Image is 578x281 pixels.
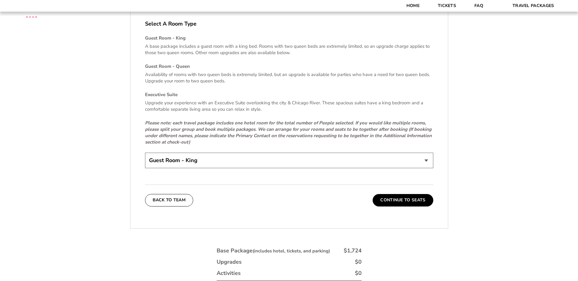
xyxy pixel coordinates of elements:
button: Back To Team [145,194,193,206]
p: Availability of rooms with two queen beds is extremely limited, but an upgrade is available for p... [145,71,433,84]
h4: Guest Room - King [145,35,433,41]
img: CBS Sports Thanksgiving Classic [18,3,45,29]
div: Activities [217,269,241,277]
small: (includes hotel, tickets, and parking) [253,248,330,254]
div: $0 [355,269,362,277]
p: A base package includes a guest room with a king bed. Rooms with two queen beds are extremely lim... [145,43,433,56]
h4: Executive Suite [145,92,433,98]
div: Base Package [217,247,330,255]
div: $0 [355,258,362,266]
h4: Guest Room - Queen [145,63,433,70]
em: Please note: each travel package includes one hotel room for the total number of People selected.... [145,120,432,145]
label: Select A Room Type [145,20,433,28]
div: Upgrades [217,258,242,266]
button: Continue To Seats [373,194,433,206]
p: Upgrade your experience with an Executive Suite overlooking the city & Chicago River. These spaci... [145,100,433,113]
div: $1,724 [344,247,362,255]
